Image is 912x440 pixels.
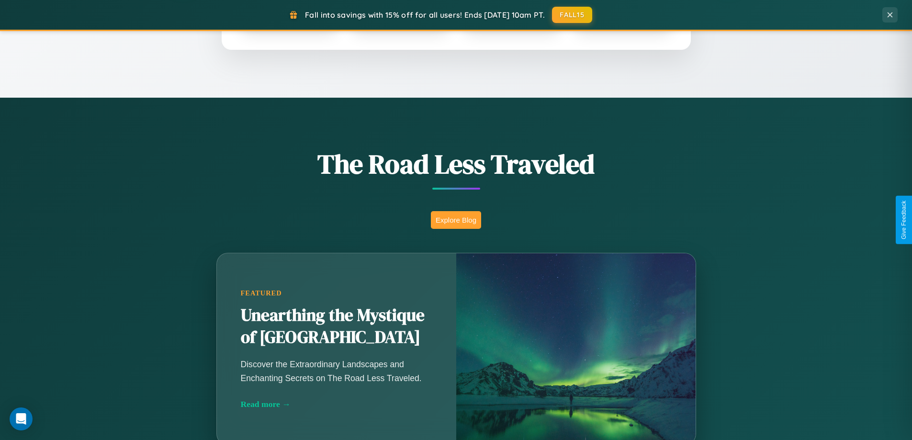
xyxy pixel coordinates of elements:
span: Fall into savings with 15% off for all users! Ends [DATE] 10am PT. [305,10,545,20]
div: Featured [241,289,432,297]
h2: Unearthing the Mystique of [GEOGRAPHIC_DATA] [241,305,432,349]
p: Discover the Extraordinary Landscapes and Enchanting Secrets on The Road Less Traveled. [241,358,432,384]
div: Read more → [241,399,432,409]
div: Open Intercom Messenger [10,407,33,430]
div: Give Feedback [901,201,907,239]
button: FALL15 [552,7,592,23]
button: Explore Blog [431,211,481,229]
h1: The Road Less Traveled [169,146,743,182]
